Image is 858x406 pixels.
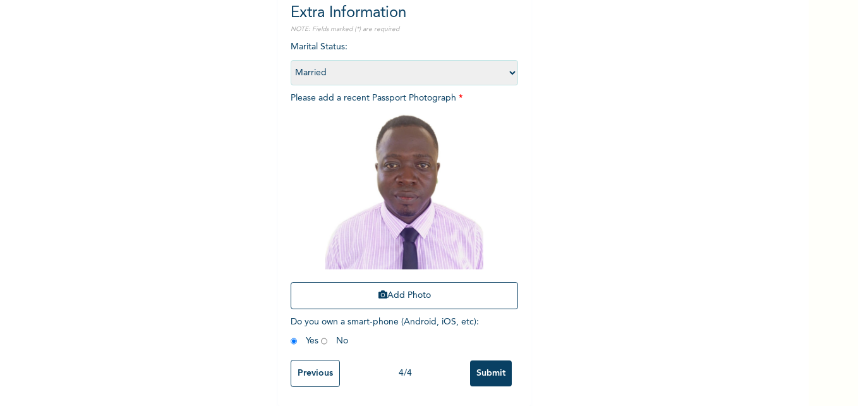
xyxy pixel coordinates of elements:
[291,25,518,34] p: NOTE: Fields marked (*) are required
[291,360,340,387] input: Previous
[291,282,518,309] button: Add Photo
[291,42,518,77] span: Marital Status :
[291,317,479,345] span: Do you own a smart-phone (Android, iOS, etc) : Yes No
[291,2,518,25] h2: Extra Information
[325,111,483,269] img: Crop
[340,367,470,380] div: 4 / 4
[291,94,518,316] span: Please add a recent Passport Photograph
[470,360,512,386] input: Submit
